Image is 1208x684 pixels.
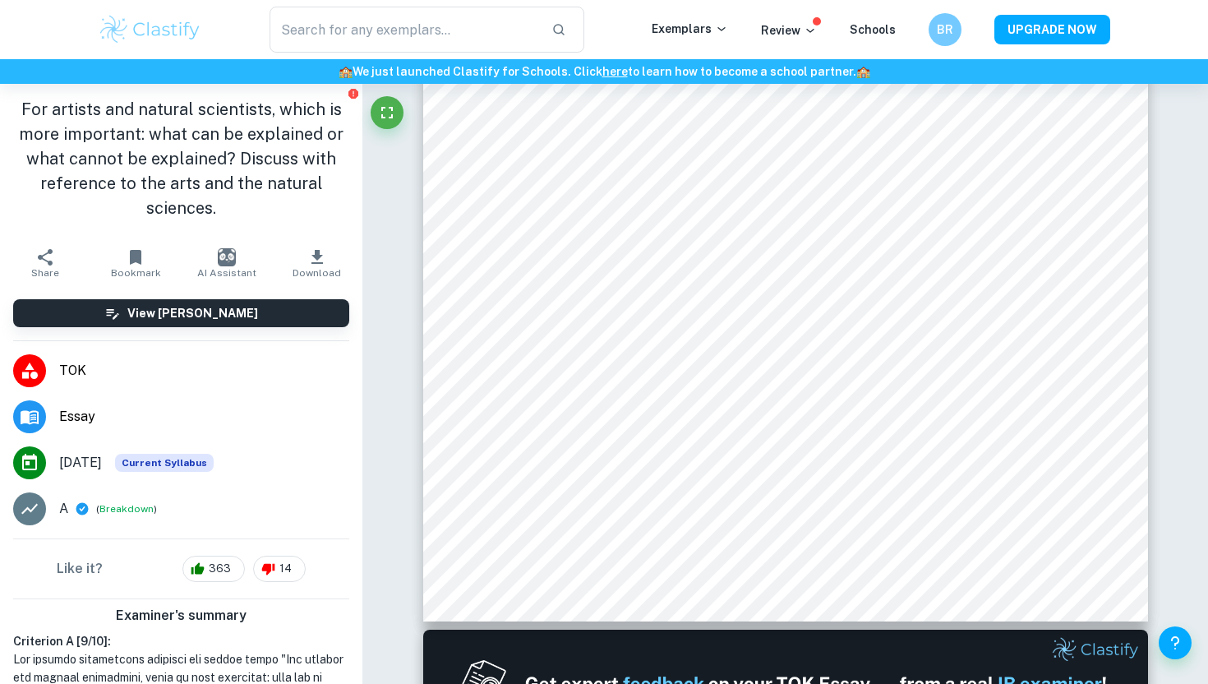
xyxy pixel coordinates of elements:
[182,240,272,286] button: AI Assistant
[270,7,538,53] input: Search for any exemplars...
[371,96,403,129] button: Fullscreen
[7,606,356,626] h6: Examiner's summary
[115,454,214,472] span: Current Syllabus
[936,21,955,39] h6: BR
[13,299,349,327] button: View [PERSON_NAME]
[761,21,817,39] p: Review
[293,267,341,279] span: Download
[339,65,353,78] span: 🏫
[197,267,256,279] span: AI Assistant
[994,15,1110,44] button: UPGRADE NOW
[96,501,157,517] span: ( )
[3,62,1205,81] h6: We just launched Clastify for Schools. Click to learn how to become a school partner.
[90,240,181,286] button: Bookmark
[99,501,154,516] button: Breakdown
[856,65,870,78] span: 🏫
[347,87,359,99] button: Report issue
[1159,626,1192,659] button: Help and Feedback
[59,407,349,427] span: Essay
[98,13,202,46] img: Clastify logo
[200,561,240,577] span: 363
[270,561,301,577] span: 14
[59,499,68,519] p: A
[602,65,628,78] a: here
[929,13,961,46] button: BR
[850,23,896,36] a: Schools
[115,454,214,472] div: This exemplar is based on the current syllabus. Feel free to refer to it for inspiration/ideas wh...
[218,248,236,266] img: AI Assistant
[111,267,161,279] span: Bookmark
[31,267,59,279] span: Share
[57,559,103,579] h6: Like it?
[652,20,728,38] p: Exemplars
[59,361,349,381] span: TOK
[127,304,258,322] h6: View [PERSON_NAME]
[13,97,349,220] h1: For artists and natural scientists, which is more important: what can be explained or what cannot...
[59,453,102,473] span: [DATE]
[182,556,245,582] div: 363
[253,556,306,582] div: 14
[13,632,349,650] h6: Criterion A [ 9 / 10 ]:
[272,240,362,286] button: Download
